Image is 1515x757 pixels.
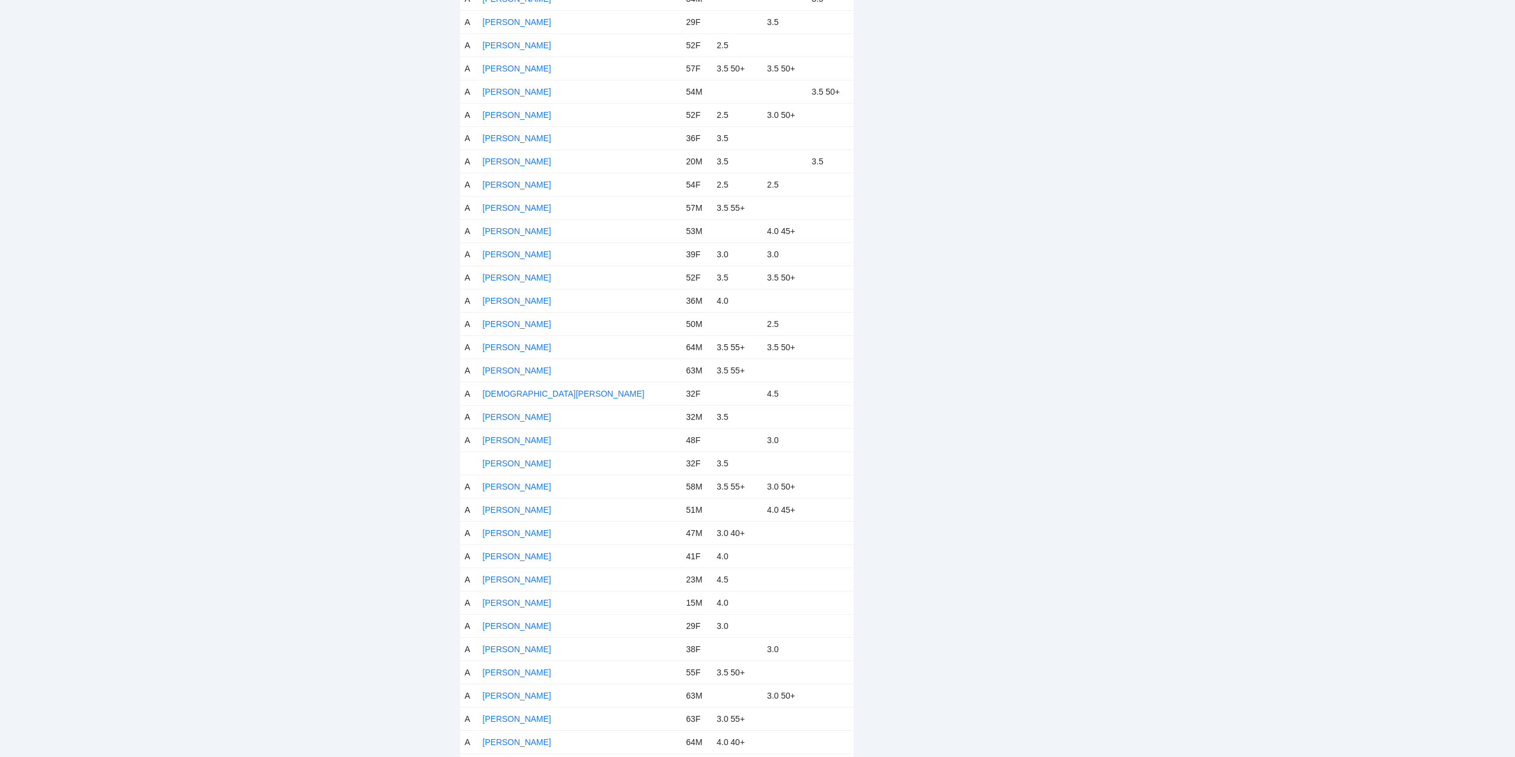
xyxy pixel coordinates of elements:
[483,714,551,724] a: [PERSON_NAME]
[682,80,712,103] td: 54M
[763,242,807,266] td: 3.0
[483,644,551,654] a: [PERSON_NAME]
[712,57,763,80] td: 3.5 50+
[460,730,478,753] td: A
[763,312,807,335] td: 2.5
[483,459,551,468] a: [PERSON_NAME]
[460,242,478,266] td: A
[763,173,807,196] td: 2.5
[483,319,551,329] a: [PERSON_NAME]
[712,568,763,591] td: 4.5
[763,219,807,242] td: 4.0 45+
[712,126,763,149] td: 3.5
[483,621,551,631] a: [PERSON_NAME]
[682,33,712,57] td: 52F
[712,521,763,544] td: 3.0 40+
[763,10,807,33] td: 3.5
[460,591,478,614] td: A
[712,591,763,614] td: 4.0
[483,41,551,50] a: [PERSON_NAME]
[483,64,551,73] a: [PERSON_NAME]
[460,475,478,498] td: A
[682,451,712,475] td: 32F
[460,568,478,591] td: A
[460,10,478,33] td: A
[483,110,551,120] a: [PERSON_NAME]
[460,126,478,149] td: A
[460,103,478,126] td: A
[483,226,551,236] a: [PERSON_NAME]
[712,730,763,753] td: 4.0 40+
[682,173,712,196] td: 54F
[682,428,712,451] td: 48F
[483,366,551,375] a: [PERSON_NAME]
[712,242,763,266] td: 3.0
[460,149,478,173] td: A
[460,428,478,451] td: A
[763,266,807,289] td: 3.5 50+
[682,684,712,707] td: 63M
[682,475,712,498] td: 58M
[712,544,763,568] td: 4.0
[712,475,763,498] td: 3.5 55+
[483,133,551,143] a: [PERSON_NAME]
[682,335,712,359] td: 64M
[460,521,478,544] td: A
[682,149,712,173] td: 20M
[763,475,807,498] td: 3.0 50+
[682,521,712,544] td: 47M
[460,57,478,80] td: A
[712,614,763,637] td: 3.0
[460,312,478,335] td: A
[460,707,478,730] td: A
[483,482,551,491] a: [PERSON_NAME]
[763,335,807,359] td: 3.5 50+
[682,405,712,428] td: 32M
[483,598,551,608] a: [PERSON_NAME]
[763,428,807,451] td: 3.0
[712,33,763,57] td: 2.5
[807,149,854,173] td: 3.5
[483,273,551,282] a: [PERSON_NAME]
[712,405,763,428] td: 3.5
[483,250,551,259] a: [PERSON_NAME]
[712,661,763,684] td: 3.5 50+
[682,591,712,614] td: 15M
[483,552,551,561] a: [PERSON_NAME]
[460,684,478,707] td: A
[483,575,551,584] a: [PERSON_NAME]
[682,289,712,312] td: 36M
[483,157,551,166] a: [PERSON_NAME]
[682,10,712,33] td: 29F
[682,242,712,266] td: 39F
[483,87,551,96] a: [PERSON_NAME]
[763,498,807,521] td: 4.0 45+
[712,289,763,312] td: 4.0
[483,668,551,677] a: [PERSON_NAME]
[483,412,551,422] a: [PERSON_NAME]
[712,707,763,730] td: 3.0 55+
[682,498,712,521] td: 51M
[712,266,763,289] td: 3.5
[712,359,763,382] td: 3.5 55+
[483,296,551,306] a: [PERSON_NAME]
[483,17,551,27] a: [PERSON_NAME]
[682,359,712,382] td: 63M
[483,691,551,700] a: [PERSON_NAME]
[682,661,712,684] td: 55F
[712,335,763,359] td: 3.5 55+
[483,389,645,398] a: [DEMOGRAPHIC_DATA][PERSON_NAME]
[483,180,551,189] a: [PERSON_NAME]
[682,312,712,335] td: 50M
[460,289,478,312] td: A
[483,435,551,445] a: [PERSON_NAME]
[682,57,712,80] td: 57F
[682,382,712,405] td: 32F
[483,737,551,747] a: [PERSON_NAME]
[763,684,807,707] td: 3.0 50+
[712,103,763,126] td: 2.5
[460,80,478,103] td: A
[460,405,478,428] td: A
[682,196,712,219] td: 57M
[682,730,712,753] td: 64M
